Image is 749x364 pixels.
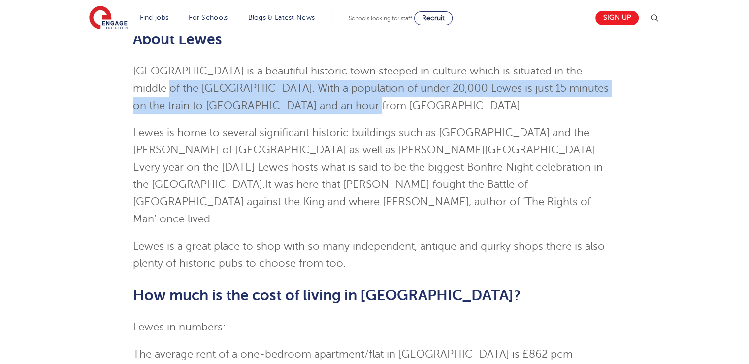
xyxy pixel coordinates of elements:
span: Lewes is home to several significant historic buildings such as [GEOGRAPHIC_DATA] and the [PERSON... [133,127,603,190]
span: Lewes is a great place to shop with so many independent, antique and quirky shops there is also p... [133,240,605,269]
span: Lewes in numbers: [133,321,226,333]
a: For Schools [189,14,228,21]
a: Sign up [595,11,639,25]
span: How much is the cost of living in [GEOGRAPHIC_DATA]? [133,287,521,304]
span: Recruit [422,14,445,22]
img: Engage Education [89,6,128,31]
span: It was here that [PERSON_NAME] fought the Battle of [GEOGRAPHIC_DATA] against the King and where ... [133,179,591,225]
span: [GEOGRAPHIC_DATA] is a beautiful historic town steeped in culture which is situated in the middle... [133,65,609,111]
a: Find jobs [140,14,169,21]
a: Blogs & Latest News [248,14,315,21]
a: Recruit [414,11,453,25]
span: Schools looking for staff [349,15,412,22]
span: About Lewes [133,31,222,48]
